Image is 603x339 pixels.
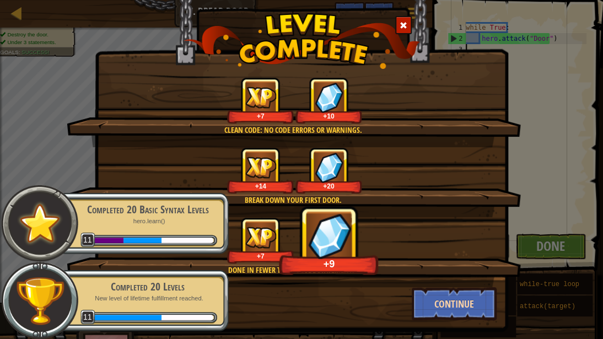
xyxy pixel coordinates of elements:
p: New level of lifetime fulfillment reached. [78,294,217,303]
div: +7 [229,252,292,260]
img: level_complete.png [184,13,420,69]
span: 11 [80,233,95,247]
span: 11 [80,310,95,325]
div: Clean code: no code errors or warnings. [119,125,467,136]
img: trophy.png [15,276,65,326]
div: +14 [229,182,292,190]
div: Completed 20 Levels [78,279,217,294]
div: +10 [298,112,360,120]
img: reward_icon_xp.png [245,87,276,108]
div: Completed 20 Basic Syntax Levels [78,202,217,217]
div: +9 [282,257,376,270]
img: reward_icon_xp.png [245,227,276,248]
img: reward_icon_gems.png [308,213,351,259]
button: Continue [412,287,497,320]
div: Break down your first door. [119,195,467,206]
p: hero.learn() [78,217,217,225]
img: reward_icon_gems.png [315,152,343,182]
div: +20 [298,182,360,190]
img: reward_icon_gems.png [315,82,343,112]
img: reward_icon_xp.png [245,157,276,178]
img: default.png [15,198,65,247]
div: +7 [229,112,292,120]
